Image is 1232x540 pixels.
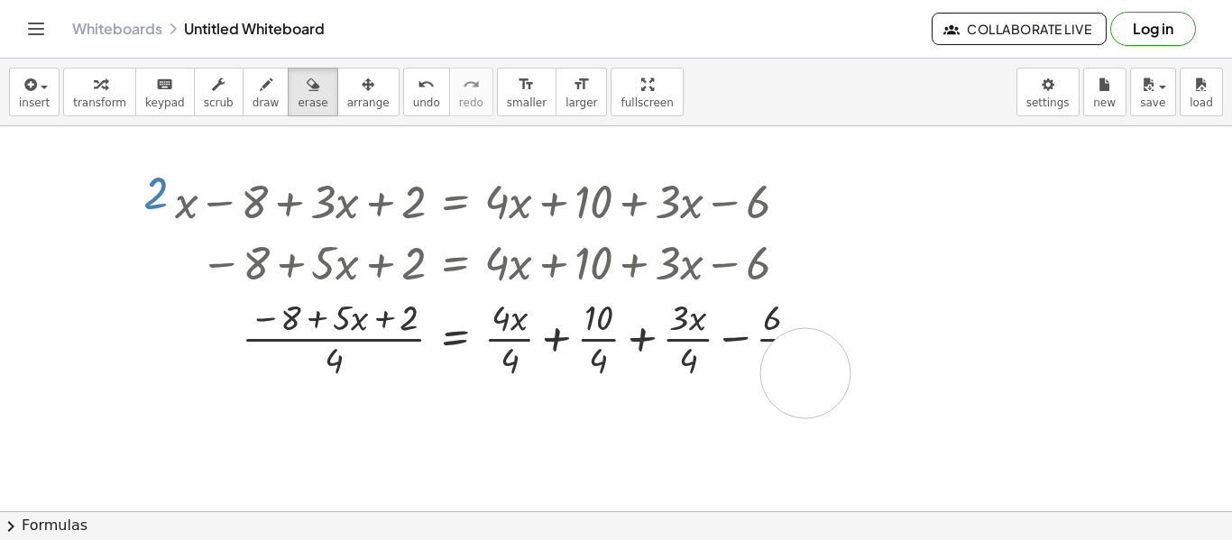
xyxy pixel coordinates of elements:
[459,96,483,109] span: redo
[932,13,1107,45] button: Collaborate Live
[194,68,244,116] button: scrub
[337,68,400,116] button: arrange
[621,96,673,109] span: fullscreen
[19,96,50,109] span: insert
[1140,96,1165,109] span: save
[135,68,195,116] button: keyboardkeypad
[413,96,440,109] span: undo
[449,68,493,116] button: redoredo
[253,96,280,109] span: draw
[947,21,1091,37] span: Collaborate Live
[347,96,390,109] span: arrange
[288,68,337,116] button: erase
[72,20,162,38] a: Whiteboards
[243,68,290,116] button: draw
[73,96,126,109] span: transform
[556,68,607,116] button: format_sizelarger
[1190,96,1213,109] span: load
[497,68,556,116] button: format_sizesmaller
[145,96,185,109] span: keypad
[611,68,683,116] button: fullscreen
[204,96,234,109] span: scrub
[1130,68,1176,116] button: save
[1083,68,1126,116] button: new
[22,14,51,43] button: Toggle navigation
[1016,68,1080,116] button: settings
[418,74,435,96] i: undo
[1110,12,1196,46] button: Log in
[463,74,480,96] i: redo
[1180,68,1223,116] button: load
[9,68,60,116] button: insert
[63,68,136,116] button: transform
[1026,96,1070,109] span: settings
[507,96,547,109] span: smaller
[403,68,450,116] button: undoundo
[565,96,597,109] span: larger
[156,74,173,96] i: keyboard
[298,96,327,109] span: erase
[573,74,590,96] i: format_size
[518,74,535,96] i: format_size
[1093,96,1116,109] span: new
